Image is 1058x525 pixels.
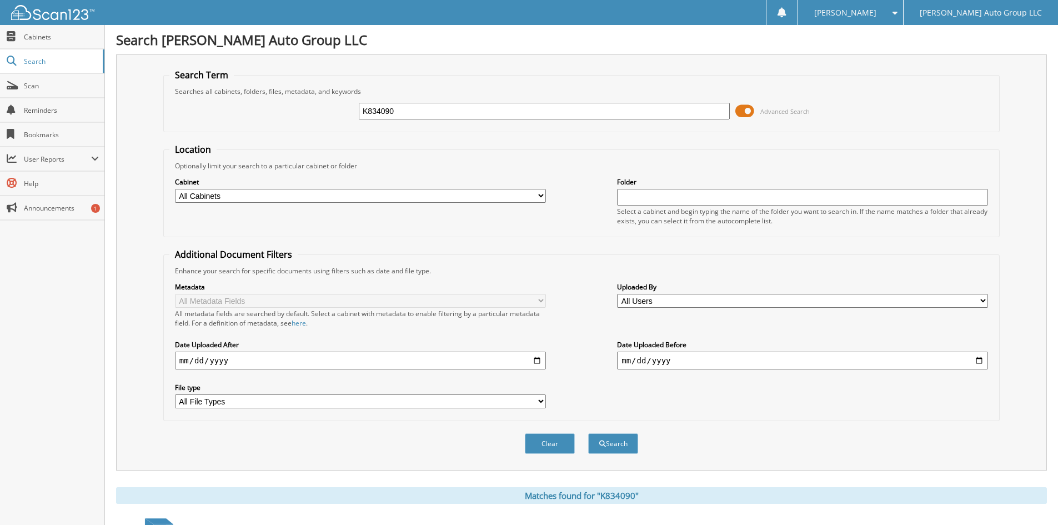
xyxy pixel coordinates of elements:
span: Reminders [24,106,99,115]
input: start [175,352,546,369]
legend: Search Term [169,69,234,81]
legend: Location [169,143,217,156]
span: User Reports [24,154,91,164]
h1: Search [PERSON_NAME] Auto Group LLC [116,31,1047,49]
label: Cabinet [175,177,546,187]
div: Optionally limit your search to a particular cabinet or folder [169,161,994,171]
label: Uploaded By [617,282,988,292]
a: here [292,318,306,328]
span: Scan [24,81,99,91]
label: File type [175,383,546,392]
div: 1 [91,204,100,213]
span: Bookmarks [24,130,99,139]
span: Advanced Search [760,107,810,116]
span: [PERSON_NAME] [814,9,876,16]
span: Help [24,179,99,188]
div: All metadata fields are searched by default. Select a cabinet with metadata to enable filtering b... [175,309,546,328]
div: Enhance your search for specific documents using filters such as date and file type. [169,266,994,276]
button: Search [588,433,638,454]
label: Date Uploaded After [175,340,546,349]
img: scan123-logo-white.svg [11,5,94,20]
button: Clear [525,433,575,454]
label: Metadata [175,282,546,292]
label: Date Uploaded Before [617,340,988,349]
span: Cabinets [24,32,99,42]
span: Search [24,57,97,66]
div: Select a cabinet and begin typing the name of the folder you want to search in. If the name match... [617,207,988,226]
input: end [617,352,988,369]
span: [PERSON_NAME] Auto Group LLC [920,9,1042,16]
legend: Additional Document Filters [169,248,298,261]
div: Searches all cabinets, folders, files, metadata, and keywords [169,87,994,96]
label: Folder [617,177,988,187]
span: Announcements [24,203,99,213]
div: Matches found for "K834090" [116,487,1047,504]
